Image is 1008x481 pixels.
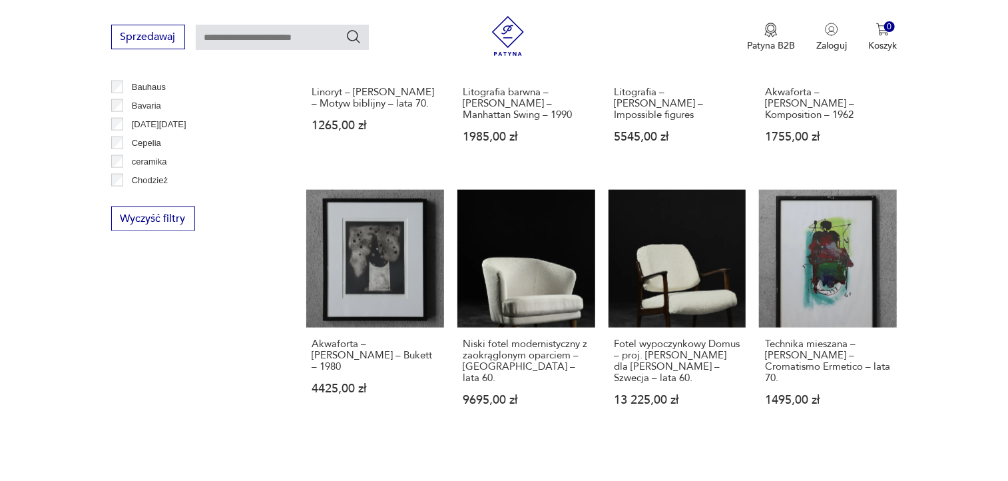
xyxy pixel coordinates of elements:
[463,394,589,406] p: 9695,00 zł
[111,25,185,49] button: Sprzedawaj
[816,39,847,52] p: Zaloguj
[764,23,778,37] img: Ikona medalu
[132,173,168,188] p: Chodzież
[312,383,438,394] p: 4425,00 zł
[765,87,891,121] h3: Akwaforta – [PERSON_NAME] – Komposition – 1962
[457,190,595,432] a: Niski fotel modernistyczny z zaokrąglonym oparciem – Skandynawia – lata 60.Niski fotel modernisty...
[488,16,528,56] img: Patyna - sklep z meblami i dekoracjami vintage
[868,23,897,52] button: 0Koszyk
[312,338,438,372] h3: Akwaforta – [PERSON_NAME] – Bukett – 1980
[463,338,589,384] h3: Niski fotel modernistyczny z zaokrąglonym oparciem – [GEOGRAPHIC_DATA] – lata 60.
[615,131,740,143] p: 5545,00 zł
[132,80,166,95] p: Bauhaus
[747,23,795,52] button: Patyna B2B
[765,338,891,384] h3: Technika mieszana – [PERSON_NAME] – Cromatismo Ermetico – lata 70.
[825,23,838,36] img: Ikonka użytkownika
[747,23,795,52] a: Ikona medaluPatyna B2B
[132,99,161,113] p: Bavaria
[609,190,746,432] a: Fotel wypoczynkowy Domus – proj. Inge Andersson dla Bröderna Andersson – Szwecja – lata 60.Fotel ...
[615,338,740,384] h3: Fotel wypoczynkowy Domus – proj. [PERSON_NAME] dla [PERSON_NAME] – Szwecja – lata 60.
[876,23,889,36] img: Ikona koszyka
[747,39,795,52] p: Patyna B2B
[111,207,195,231] button: Wyczyść filtry
[312,120,438,131] p: 1265,00 zł
[306,190,444,432] a: Akwaforta – Bertil Lundberg – Bukett – 1980Akwaforta – [PERSON_NAME] – Bukett – 19804425,00 zł
[765,131,891,143] p: 1755,00 zł
[759,190,897,432] a: Technika mieszana – Rosario Calì – Cromatismo Ermetico – lata 70.Technika mieszana – [PERSON_NAME...
[132,136,161,151] p: Cepelia
[132,155,167,169] p: ceramika
[615,394,740,406] p: 13 225,00 zł
[816,23,847,52] button: Zaloguj
[615,87,740,121] h3: Litografia – [PERSON_NAME] – Impossible figures
[111,33,185,43] a: Sprzedawaj
[312,87,438,109] h3: Linoryt – [PERSON_NAME] – Motyw biblijny – lata 70.
[132,192,165,207] p: Ćmielów
[765,394,891,406] p: 1495,00 zł
[346,29,362,45] button: Szukaj
[868,39,897,52] p: Koszyk
[884,21,895,33] div: 0
[463,87,589,121] h3: Litografia barwna – [PERSON_NAME] – Manhattan Swing – 1990
[463,131,589,143] p: 1985,00 zł
[132,117,186,132] p: [DATE][DATE]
